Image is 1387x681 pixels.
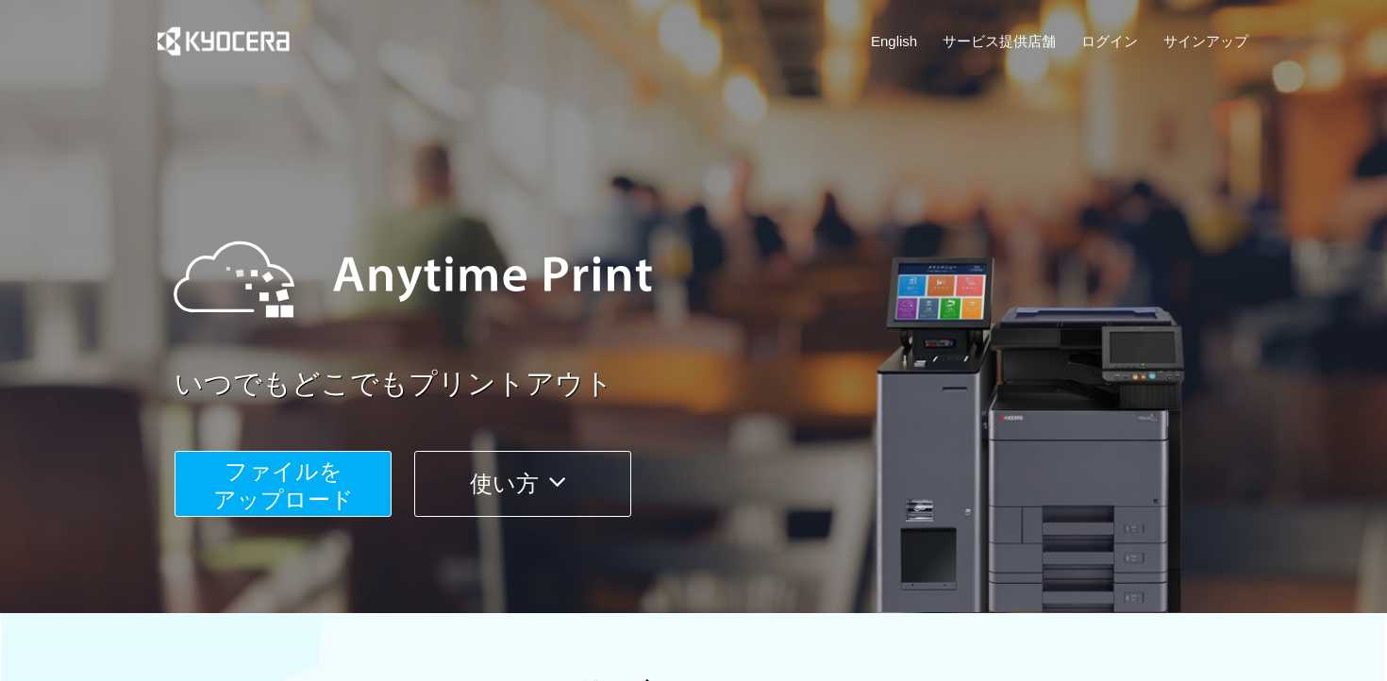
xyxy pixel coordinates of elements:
a: ログイン [1081,31,1138,51]
span: ファイルを ​​アップロード [213,458,354,512]
a: サービス提供店舗 [943,31,1056,51]
a: English [871,31,917,51]
a: いつでもどこでもプリントアウト [175,364,1260,405]
button: 使い方 [414,451,631,517]
a: サインアップ [1163,31,1248,51]
button: ファイルを​​アップロード [175,451,392,517]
